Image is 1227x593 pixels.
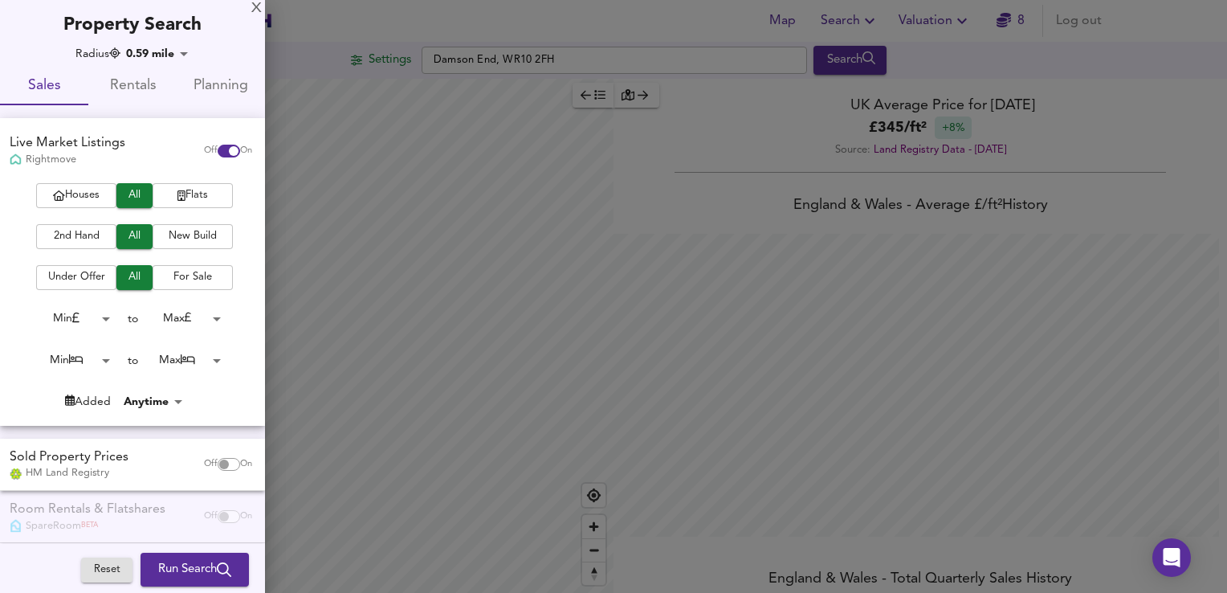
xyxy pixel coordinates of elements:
[44,227,108,246] span: 2nd Hand
[153,265,233,290] button: For Sale
[240,145,252,157] span: On
[240,458,252,471] span: On
[124,186,145,205] span: All
[36,224,116,249] button: 2nd Hand
[128,353,138,369] div: to
[161,268,225,287] span: For Sale
[65,394,111,410] div: Added
[44,268,108,287] span: Under Offer
[204,458,218,471] span: Off
[138,306,226,331] div: Max
[128,311,138,327] div: to
[161,227,225,246] span: New Build
[10,134,125,153] div: Live Market Listings
[10,153,125,167] div: Rightmove
[27,348,116,373] div: Min
[10,448,128,467] div: Sold Property Prices
[251,3,262,14] div: X
[119,394,188,410] div: Anytime
[116,224,153,249] button: All
[116,265,153,290] button: All
[36,265,116,290] button: Under Offer
[10,468,22,480] img: Land Registry
[124,227,145,246] span: All
[204,145,218,157] span: Off
[44,186,108,205] span: Houses
[116,183,153,208] button: All
[98,74,167,99] span: Rentals
[10,74,79,99] span: Sales
[141,553,249,587] button: Run Search
[10,153,22,167] img: Rightmove
[138,348,226,373] div: Max
[81,558,132,583] button: Reset
[36,183,116,208] button: Houses
[161,186,225,205] span: Flats
[75,46,120,62] div: Radius
[89,561,124,579] span: Reset
[121,46,194,62] div: 0.59 mile
[1152,538,1191,577] div: Open Intercom Messenger
[124,268,145,287] span: All
[10,466,128,481] div: HM Land Registry
[27,306,116,331] div: Min
[153,183,233,208] button: Flats
[158,559,231,580] span: Run Search
[153,224,233,249] button: New Build
[186,74,255,99] span: Planning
